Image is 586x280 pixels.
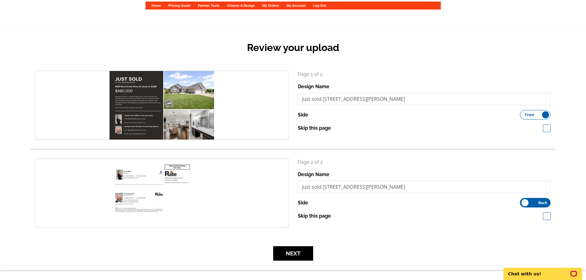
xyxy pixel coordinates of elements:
label: Skip this page [298,124,331,132]
p: Page 2 of 2 [298,159,551,166]
iframe: LiveChat chat widget [500,261,586,280]
label: Skip this page [298,212,331,220]
span: Back [538,201,547,204]
a: Choose A Design [227,4,255,7]
a: Pricing Guide [169,4,191,7]
input: File Name [298,93,551,105]
p: Page 1 of 2 [298,71,551,78]
input: File Name [298,181,551,193]
label: Design Name [298,171,329,178]
span: Front [525,113,534,116]
a: My Account [287,4,306,7]
button: Next [273,246,313,261]
h2: Review your upload [31,42,555,53]
label: Side [298,111,308,119]
label: Side [298,199,308,207]
a: Log Out [313,4,326,7]
a: Partner Tools [198,4,219,7]
label: Design Name [298,83,329,90]
a: My Orders [262,4,279,7]
a: Home [152,4,161,7]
